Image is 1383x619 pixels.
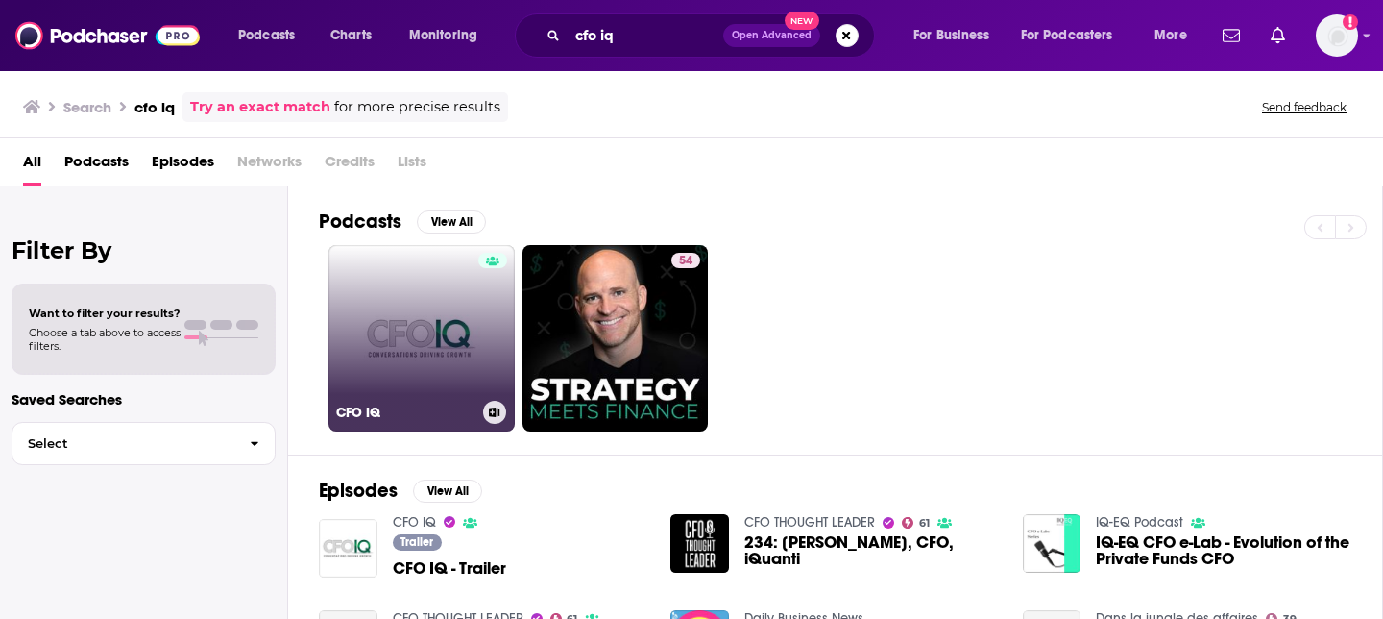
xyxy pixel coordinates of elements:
div: Search podcasts, credits, & more... [533,13,893,58]
a: 54 [671,253,700,268]
a: IQ-EQ CFO e-Lab - Evolution of the Private Funds CFO [1096,534,1351,567]
a: CFO IQ - Trailer [393,560,506,577]
h2: Podcasts [319,210,401,234]
a: PodcastsView All [319,210,486,234]
input: Search podcasts, credits, & more... [568,20,723,51]
a: CFO THOUGHT LEADER [744,514,875,531]
a: Episodes [152,146,214,186]
h3: Search [63,98,111,116]
p: Saved Searches [12,390,276,409]
a: CFO IQ [328,245,515,432]
span: Logged in as JamesRod2024 [1316,14,1358,57]
img: 234: Martin Slusarz, CFO, iQuanti [670,514,729,573]
button: View All [413,480,482,503]
button: open menu [1008,20,1141,51]
button: Select [12,422,276,465]
button: Send feedback [1256,99,1352,115]
span: For Business [913,22,989,49]
span: Choose a tab above to access filters. [29,326,181,353]
span: Podcasts [238,22,295,49]
h3: cfo iq [134,98,175,116]
img: User Profile [1316,14,1358,57]
button: Open AdvancedNew [723,24,820,47]
h2: Filter By [12,236,276,264]
a: 54 [522,245,709,432]
button: Show profile menu [1316,14,1358,57]
img: IQ-EQ CFO e-Lab - Evolution of the Private Funds CFO [1023,514,1081,573]
svg: Add a profile image [1343,14,1358,30]
span: Want to filter your results? [29,307,181,320]
span: Trailer [400,536,433,548]
span: Open Advanced [732,31,812,40]
span: Monitoring [409,22,477,49]
span: 234: [PERSON_NAME], CFO, iQuanti [744,534,1000,567]
span: for more precise results [334,96,500,118]
h3: CFO IQ [336,405,475,421]
span: 61 [919,519,930,528]
span: Charts [330,22,372,49]
span: Lists [398,146,426,186]
a: Charts [318,20,383,51]
a: 61 [902,517,930,529]
a: 234: Martin Slusarz, CFO, iQuanti [744,534,1000,567]
a: Podcasts [64,146,129,186]
span: Credits [325,146,375,186]
a: CFO IQ [393,514,436,531]
a: EpisodesView All [319,479,482,503]
span: 54 [679,252,692,271]
img: Podchaser - Follow, Share and Rate Podcasts [15,17,200,54]
span: Networks [237,146,302,186]
span: New [785,12,819,30]
img: CFO IQ - Trailer [319,519,377,578]
button: open menu [225,20,320,51]
a: All [23,146,41,186]
span: Select [12,437,234,450]
button: open menu [396,20,502,51]
a: Show notifications dropdown [1215,19,1248,52]
button: View All [417,210,486,234]
span: More [1154,22,1187,49]
a: IQ-EQ Podcast [1096,514,1183,531]
a: Try an exact match [190,96,330,118]
button: open menu [900,20,1013,51]
span: For Podcasters [1021,22,1113,49]
h2: Episodes [319,479,398,503]
button: open menu [1141,20,1211,51]
a: Show notifications dropdown [1263,19,1293,52]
